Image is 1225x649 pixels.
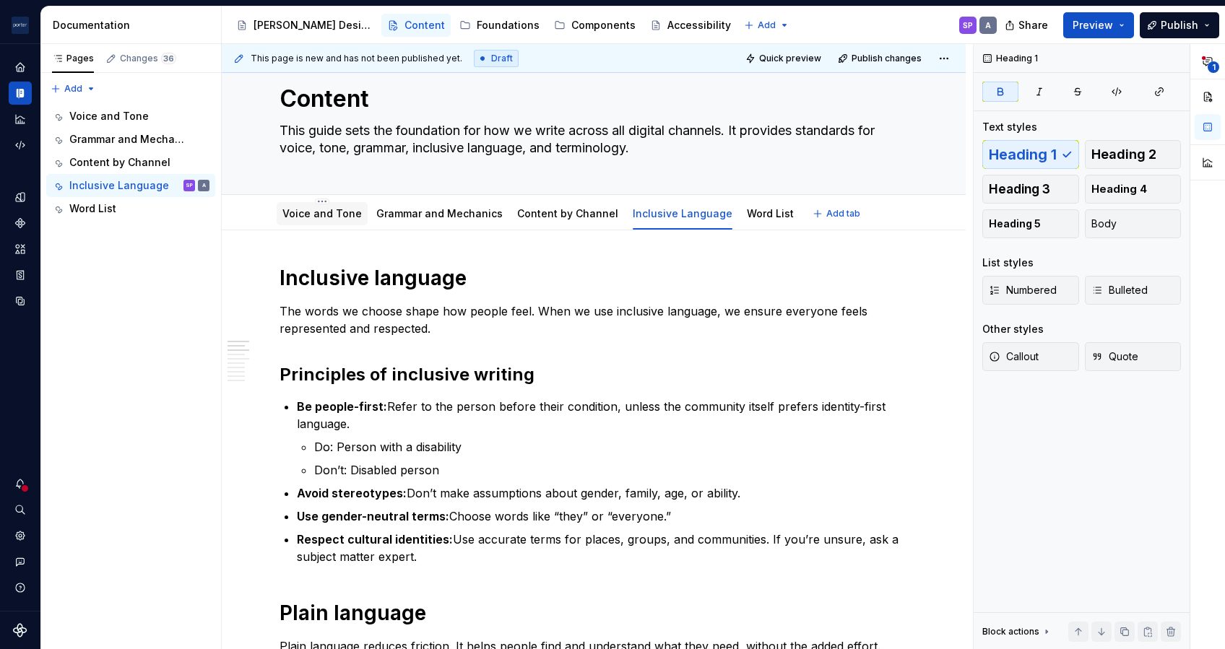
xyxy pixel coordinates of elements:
strong: Be people-first: [297,399,387,414]
img: f0306bc8-3074-41fb-b11c-7d2e8671d5eb.png [12,17,29,34]
span: Heading 4 [1091,182,1147,196]
div: Notifications [9,472,32,495]
a: Content [381,14,451,37]
div: Word List [69,201,116,216]
span: Heading 3 [989,182,1050,196]
button: Add [46,79,100,99]
div: Other styles [982,322,1044,336]
div: Assets [9,238,32,261]
span: Publish [1161,18,1198,32]
div: Page tree [46,105,215,220]
div: A [202,178,206,193]
div: Content by Channel [511,198,624,228]
div: Pages [52,53,94,64]
span: Body [1091,217,1117,231]
div: Word List [741,198,800,228]
textarea: This guide sets the foundation for how we write across all digital channels. It provides standard... [277,119,905,160]
div: Block actions [982,622,1052,642]
a: Analytics [9,108,32,131]
div: Content [404,18,445,32]
div: Changes [120,53,176,64]
strong: Use gender-neutral terms: [297,509,449,523]
p: Use accurate terms for places, groups, and communities. If you’re unsure, ask a subject matter ex... [297,531,908,565]
p: Choose words like “they” or “everyone.” [297,508,908,525]
span: 36 [161,53,176,64]
div: Grammar and Mechanics [371,198,508,228]
p: Refer to the person before their condition, unless the community itself prefers identity-first la... [297,398,908,432]
div: Text styles [982,120,1037,134]
span: Share [1018,18,1048,32]
button: Heading 5 [982,209,1079,238]
p: Don’t make assumptions about gender, family, age, or ability. [297,484,908,502]
p: The words we choose shape how people feel. When we use inclusive language, we ensure everyone fee... [280,302,908,337]
div: Search ⌘K [9,498,32,521]
p: Do: Person with a disability [314,438,908,456]
a: Grammar and Mechanics [376,207,503,219]
div: Components [571,18,636,32]
a: Inclusive Language [633,207,732,219]
span: Add [64,83,82,95]
a: Settings [9,524,32,547]
a: Storybook stories [9,263,32,287]
div: Content by Channel [69,155,170,170]
a: Data sources [9,289,32,313]
button: Numbered [982,276,1079,305]
div: Foundations [477,18,540,32]
div: [PERSON_NAME] Design [254,18,373,32]
a: Content by Channel [517,207,618,219]
button: Heading 3 [982,175,1079,204]
div: List styles [982,256,1034,270]
textarea: Content [277,82,905,116]
div: Inclusive Language [69,178,169,193]
span: Quick preview [759,53,821,64]
div: Grammar and Mechanics [69,132,189,147]
a: Design tokens [9,186,32,209]
a: Word List [747,207,794,219]
a: Inclusive LanguageSPA [46,174,215,197]
button: Bulleted [1085,276,1182,305]
div: Voice and Tone [277,198,368,228]
a: Grammar and Mechanics [46,128,215,151]
strong: Inclusive language [280,266,467,290]
span: Numbered [989,283,1057,297]
button: Publish [1140,12,1219,38]
a: Code automation [9,134,32,157]
button: Quote [1085,342,1182,371]
span: 1 [1208,61,1219,73]
a: Components [548,14,641,37]
button: Add [740,15,794,35]
a: Foundations [454,14,545,37]
span: Quote [1091,349,1138,364]
strong: Avoid stereotypes: [297,486,407,500]
button: Quick preview [741,48,828,69]
a: [PERSON_NAME] Design [230,14,378,37]
button: Body [1085,209,1182,238]
span: Add [758,19,776,31]
div: Voice and Tone [69,109,149,123]
button: Add tab [808,204,867,224]
a: Components [9,212,32,235]
span: Callout [989,349,1039,364]
span: Preview [1073,18,1113,32]
button: Callout [982,342,1079,371]
a: Home [9,56,32,79]
svg: Supernova Logo [13,623,27,637]
a: Documentation [9,82,32,105]
strong: Plain language [280,601,426,625]
h2: Principles of inclusive writing [280,363,908,386]
button: Heading 4 [1085,175,1182,204]
span: Draft [491,53,513,64]
a: Content by Channel [46,151,215,174]
div: Accessibility [667,18,731,32]
span: This page is new and has not been published yet. [251,53,462,64]
span: Heading 2 [1091,147,1156,162]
